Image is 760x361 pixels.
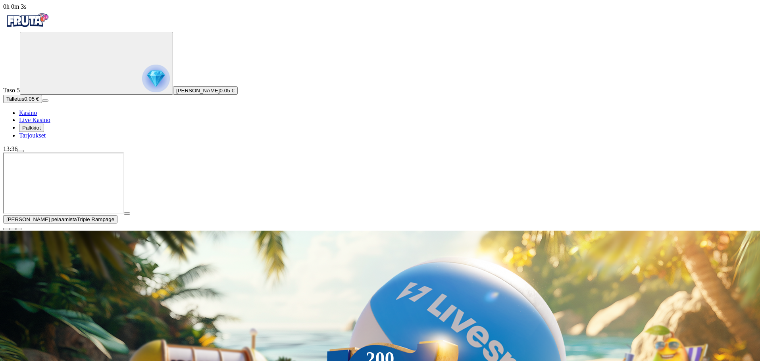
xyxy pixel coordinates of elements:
[124,212,130,215] button: play icon
[3,145,17,152] span: 13:36
[22,125,41,131] span: Palkkiot
[24,96,39,102] span: 0.05 €
[3,10,51,30] img: Fruta
[42,99,48,102] button: menu
[20,32,173,95] button: reward progress
[19,117,50,123] span: Live Kasino
[173,86,238,95] button: [PERSON_NAME]0.05 €
[19,132,46,139] a: gift-inverted iconTarjoukset
[3,153,124,214] iframe: Triple Rampage
[16,228,22,230] button: fullscreen icon
[220,88,235,94] span: 0.05 €
[176,88,220,94] span: [PERSON_NAME]
[19,124,44,132] button: reward iconPalkkiot
[3,228,10,230] button: close icon
[17,150,24,152] button: menu
[10,228,16,230] button: chevron-down icon
[3,87,20,94] span: Taso 5
[3,10,757,139] nav: Primary
[3,25,51,31] a: Fruta
[19,109,37,116] a: diamond iconKasino
[19,132,46,139] span: Tarjoukset
[6,96,24,102] span: Talletus
[77,216,114,222] span: Triple Rampage
[3,95,42,103] button: Talletusplus icon0.05 €
[142,65,170,92] img: reward progress
[19,109,37,116] span: Kasino
[19,117,50,123] a: poker-chip iconLive Kasino
[3,3,27,10] span: user session time
[6,216,77,222] span: [PERSON_NAME] pelaamista
[3,215,117,223] button: [PERSON_NAME] pelaamistaTriple Rampage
